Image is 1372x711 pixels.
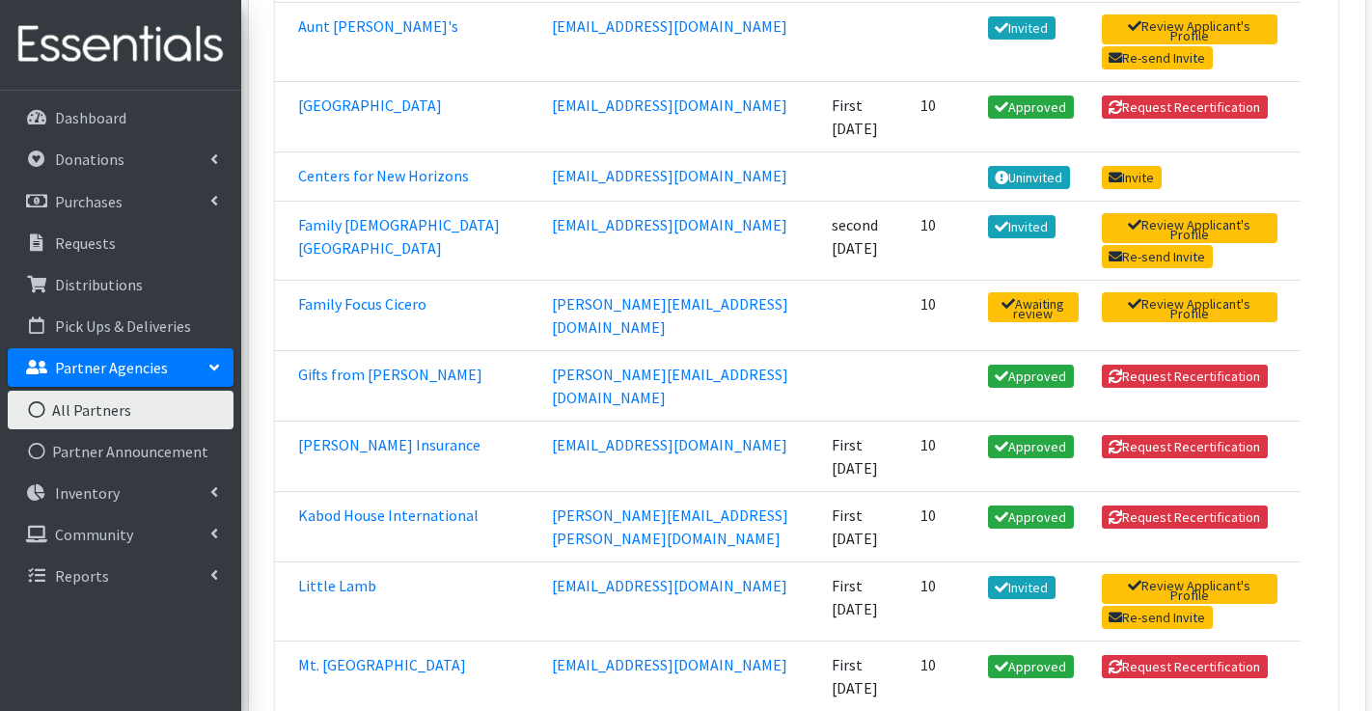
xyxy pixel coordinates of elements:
p: Reports [55,566,109,586]
a: Inventory [8,474,233,512]
p: Donations [55,150,124,169]
td: First [DATE] [820,422,909,492]
a: Uninvited [988,166,1070,189]
a: Review Applicant's Profile [1102,213,1277,243]
a: [EMAIL_ADDRESS][DOMAIN_NAME] [552,16,787,36]
p: Requests [55,233,116,253]
td: second [DATE] [820,201,909,280]
p: Purchases [55,192,123,211]
a: Centers for New Horizons [298,166,469,185]
p: Community [55,525,133,544]
a: [PERSON_NAME] Insurance [298,435,480,454]
a: Awaiting review [988,292,1079,322]
a: Approved [988,506,1074,529]
td: First [DATE] [820,81,909,151]
button: Request Recertification [1102,506,1268,529]
a: [GEOGRAPHIC_DATA] [298,96,442,115]
p: Inventory [55,483,120,503]
td: First [DATE] [820,562,909,642]
a: Re-send Invite [1102,46,1213,69]
a: Gifts from [PERSON_NAME] [298,365,482,384]
a: Approved [988,365,1074,388]
a: [EMAIL_ADDRESS][DOMAIN_NAME] [552,435,787,454]
a: Invited [988,16,1056,40]
a: Mt. [GEOGRAPHIC_DATA] [298,655,466,674]
button: Request Recertification [1102,435,1268,458]
td: First [DATE] [820,492,909,562]
p: Pick Ups & Deliveries [55,316,191,336]
p: Distributions [55,275,143,294]
a: Review Applicant's Profile [1102,574,1277,604]
a: Invited [988,576,1056,599]
a: Approved [988,655,1074,678]
p: Partner Agencies [55,358,168,377]
a: Invited [988,215,1056,238]
a: Approved [988,96,1074,119]
button: Request Recertification [1102,365,1268,388]
a: [EMAIL_ADDRESS][DOMAIN_NAME] [552,215,787,234]
a: Distributions [8,265,233,304]
a: Family Focus Cicero [298,294,426,314]
a: All Partners [8,391,233,429]
td: 10 [909,422,976,492]
a: Purchases [8,182,233,221]
a: Approved [988,435,1074,458]
button: Request Recertification [1102,96,1268,119]
a: [EMAIL_ADDRESS][DOMAIN_NAME] [552,166,787,185]
a: [PERSON_NAME][EMAIL_ADDRESS][DOMAIN_NAME] [552,365,788,407]
td: 10 [909,562,976,642]
a: [PERSON_NAME][EMAIL_ADDRESS][PERSON_NAME][DOMAIN_NAME] [552,506,788,548]
a: Review Applicant's Profile [1102,14,1277,44]
a: Review Applicant's Profile [1102,292,1277,322]
a: Little Lamb [298,576,376,595]
a: Reports [8,557,233,595]
a: Invite [1102,166,1162,189]
a: [PERSON_NAME][EMAIL_ADDRESS][DOMAIN_NAME] [552,294,788,337]
button: Request Recertification [1102,655,1268,678]
a: Pick Ups & Deliveries [8,307,233,345]
p: Dashboard [55,108,126,127]
a: Community [8,515,233,554]
a: Requests [8,224,233,262]
a: Re-send Invite [1102,606,1213,629]
td: 10 [909,201,976,280]
a: Partner Announcement [8,432,233,471]
a: Dashboard [8,98,233,137]
a: [EMAIL_ADDRESS][DOMAIN_NAME] [552,96,787,115]
td: 10 [909,492,976,562]
a: [EMAIL_ADDRESS][DOMAIN_NAME] [552,576,787,595]
a: [EMAIL_ADDRESS][DOMAIN_NAME] [552,655,787,674]
a: Kabod House International [298,506,479,525]
td: 10 [909,281,976,351]
img: HumanEssentials [8,13,233,77]
a: Re-send Invite [1102,245,1213,268]
td: 10 [909,81,976,151]
a: Aunt [PERSON_NAME]'s [298,16,458,36]
a: Partner Agencies [8,348,233,387]
a: Donations [8,140,233,178]
a: Family [DEMOGRAPHIC_DATA][GEOGRAPHIC_DATA] [298,215,500,258]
